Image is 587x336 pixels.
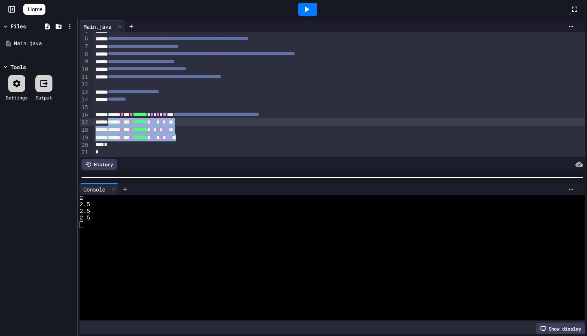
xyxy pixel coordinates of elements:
div: 19 [80,134,89,142]
div: Files [10,22,26,30]
span: 2.5 [80,215,90,221]
div: 16 [80,111,89,119]
div: Main.java [14,40,75,47]
div: 13 [80,88,89,96]
div: 14 [80,96,89,104]
span: 2 [80,195,83,202]
div: 6 [80,35,89,43]
div: 12 [80,81,89,88]
div: Console [80,183,119,195]
span: Home [28,5,42,13]
span: 2.5 [80,208,90,215]
div: 20 [80,141,89,149]
div: 8 [80,50,89,58]
div: 11 [80,73,89,81]
div: 21 [80,149,89,156]
div: 18 [80,126,89,134]
div: Main.java [80,21,125,32]
div: Console [80,185,109,193]
div: 7 [80,43,89,50]
div: Output [36,94,52,101]
div: Main.java [80,23,115,31]
a: Home [23,4,45,15]
div: 9 [80,58,89,66]
div: Settings [6,94,28,101]
div: 17 [80,118,89,126]
div: 10 [80,66,89,73]
div: History [82,159,117,170]
div: Show display [536,323,585,334]
div: 15 [80,104,89,111]
div: Tools [10,63,26,71]
span: 2.5 [80,202,90,208]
